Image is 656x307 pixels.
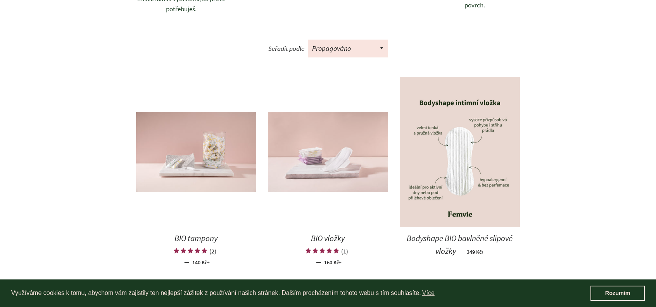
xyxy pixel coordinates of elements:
span: Seřadit podle [268,44,304,53]
a: BIO vložky (1) — 160 Kč [268,227,388,272]
span: 160 Kč [324,259,342,266]
a: Bodyshape BIO bavlněné slipové vložky — 349 Kč [400,227,520,263]
span: — [184,258,190,266]
span: — [459,247,464,256]
div: (1) [341,247,348,255]
span: BIO tampony [174,233,218,243]
span: — [316,258,321,266]
a: learn more about cookies [421,287,436,299]
span: Využíváme cookies k tomu, abychom vám zajistily ten nejlepší zážitek z používání našich stránek. ... [11,287,590,299]
div: (2) [209,247,216,255]
a: BIO tampony (2) — 140 Kč [136,227,256,272]
span: 349 Kč [467,248,484,255]
span: Bodyshape BIO bavlněné slipové vložky [407,233,513,256]
span: BIO vložky [311,233,345,243]
span: 140 Kč [192,259,210,266]
a: dismiss cookie message [590,286,645,301]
